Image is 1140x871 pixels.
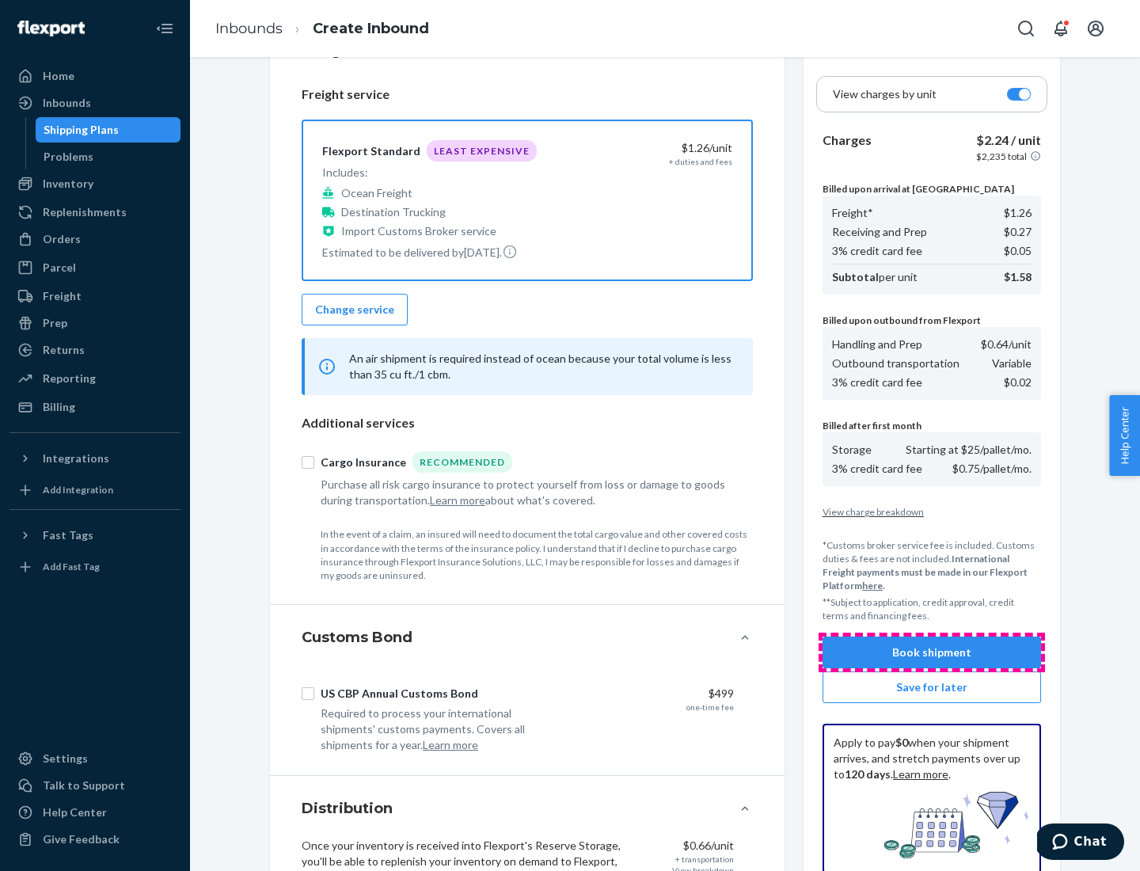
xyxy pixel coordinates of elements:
button: Give Feedback [9,827,180,852]
ol: breadcrumbs [203,6,442,52]
div: Add Integration [43,483,113,496]
div: Integrations [43,451,109,466]
div: Talk to Support [43,778,125,793]
div: Required to process your international shipments' customs payments. Covers all shipments for a year. [321,706,557,753]
p: Includes: [322,165,537,181]
div: one-time fee [686,702,734,713]
p: Import Customs Broker service [341,223,496,239]
div: Inbounds [43,95,91,111]
p: Estimated to be delivered by [DATE] . [322,244,537,261]
a: Problems [36,144,181,169]
div: Help Center [43,804,107,820]
p: 3% credit card fee [832,375,922,390]
div: Least Expensive [427,140,537,162]
p: Additional services [302,414,753,432]
a: Settings [9,746,180,771]
a: Returns [9,337,180,363]
div: Cargo Insurance [321,455,406,470]
div: Recommended [412,451,512,473]
button: Help Center [1109,395,1140,476]
a: Reporting [9,366,180,391]
a: Help Center [9,800,180,825]
p: 3% credit card fee [832,461,922,477]
p: $1.58 [1004,269,1032,285]
p: 3% credit card fee [832,243,922,259]
div: Settings [43,751,88,766]
a: Learn more [893,767,948,781]
div: Fast Tags [43,527,93,543]
div: Orders [43,231,81,247]
iframe: Opens a widget where you can chat to one of our agents [1037,823,1124,863]
div: Reporting [43,371,96,386]
div: Flexport Standard [322,143,420,159]
button: Open Search Box [1010,13,1042,44]
div: Replenishments [43,204,127,220]
div: Shipping Plans [44,122,119,138]
p: **Subject to application, credit approval, credit terms and financing fees. [823,595,1041,622]
p: Starting at $25/pallet/mo. [906,442,1032,458]
p: Apply to pay when your shipment arrives, and stretch payments over up to . . [834,735,1030,782]
b: Charges [823,132,872,147]
a: Add Fast Tag [9,554,180,580]
p: $0.75/pallet/mo. [952,461,1032,477]
b: Subtotal [832,270,879,283]
b: 120 days [845,767,891,781]
p: Billed after first month [823,419,1041,432]
h4: Distribution [302,798,393,819]
p: Handling and Prep [832,337,922,352]
div: Home [43,68,74,84]
div: + duties and fees [669,156,732,167]
a: Billing [9,394,180,420]
p: An air shipment is required instead of ocean because your total volume is less than 35 cu ft./1 cbm. [349,351,734,382]
button: View charge breakdown [823,505,1041,519]
a: Shipping Plans [36,117,181,143]
p: per unit [832,269,918,285]
p: *Customs broker service fee is included. Customs duties & fees are not included. [823,538,1041,593]
p: Outbound transportation [832,356,959,371]
a: Parcel [9,255,180,280]
p: $2.24 / unit [976,131,1041,150]
button: Learn more [430,493,485,508]
div: Prep [43,315,67,331]
a: Orders [9,226,180,252]
div: Problems [44,149,93,165]
div: Give Feedback [43,831,120,847]
div: Returns [43,342,85,358]
p: $0.05 [1004,243,1032,259]
button: Close Navigation [149,13,180,44]
button: Book shipment [823,637,1041,668]
button: Fast Tags [9,523,180,548]
p: Receiving and Prep [832,224,927,240]
p: In the event of a claim, an insured will need to document the total cargo value and other covered... [321,527,753,582]
p: Billed upon outbound from Flexport [823,314,1041,327]
p: Billed upon arrival at [GEOGRAPHIC_DATA] [823,182,1041,196]
p: Variable [992,356,1032,371]
img: Flexport logo [17,21,85,36]
p: Freight* [832,205,873,221]
a: Create Inbound [313,20,429,37]
div: + transportation [675,854,734,865]
div: Parcel [43,260,76,276]
div: Freight [43,288,82,304]
input: Cargo InsuranceRecommended [302,456,314,469]
b: International Freight payments must be made in our Flexport Platform . [823,553,1028,591]
p: Ocean Freight [341,185,412,201]
button: Integrations [9,446,180,471]
p: Storage [832,442,872,458]
a: Home [9,63,180,89]
p: $2,235 total [976,150,1027,163]
div: Add Fast Tag [43,560,100,573]
div: US CBP Annual Customs Bond [321,686,478,702]
button: Learn more [423,737,478,753]
button: Open notifications [1045,13,1077,44]
p: $1.26 [1004,205,1032,221]
p: $0.64 /unit [981,337,1032,352]
h4: Customs Bond [302,627,412,648]
a: Add Integration [9,477,180,503]
div: $1.26 /unit [568,140,732,156]
a: Inbounds [215,20,283,37]
p: Destination Trucking [341,204,446,220]
button: Open account menu [1080,13,1111,44]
